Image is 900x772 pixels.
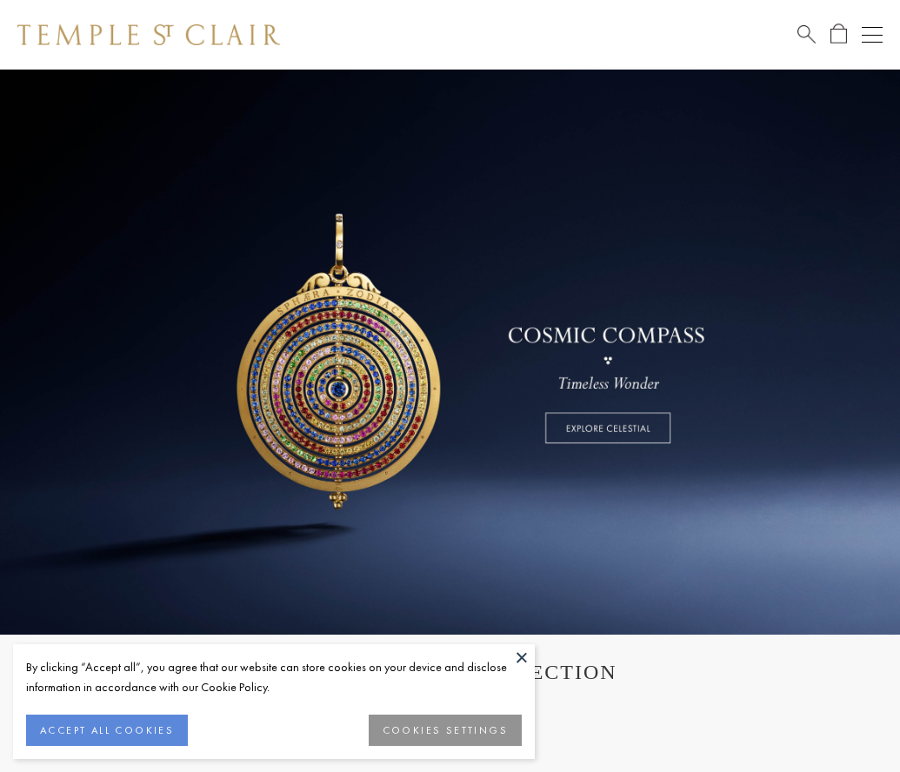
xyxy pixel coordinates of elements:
button: Open navigation [862,24,883,45]
div: By clicking “Accept all”, you agree that our website can store cookies on your device and disclos... [26,657,522,697]
a: Search [797,23,816,45]
a: Open Shopping Bag [830,23,847,45]
button: COOKIES SETTINGS [369,715,522,746]
button: ACCEPT ALL COOKIES [26,715,188,746]
img: Temple St. Clair [17,24,280,45]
